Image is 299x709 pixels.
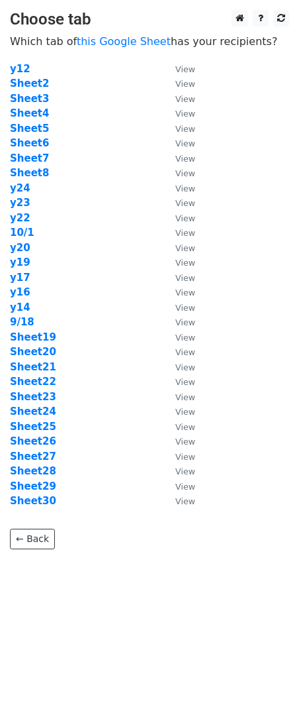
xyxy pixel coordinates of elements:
small: View [175,333,195,343]
a: View [162,212,195,224]
a: View [162,495,195,507]
a: y16 [10,286,30,298]
p: Which tab of has your recipients? [10,34,289,48]
small: View [175,213,195,223]
a: Sheet30 [10,495,56,507]
a: 10/1 [10,227,34,239]
a: Sheet25 [10,421,56,433]
a: View [162,167,195,179]
a: y17 [10,272,30,284]
small: View [175,303,195,313]
a: this Google Sheet [77,35,171,48]
small: View [175,228,195,238]
small: View [175,466,195,476]
small: View [175,422,195,432]
small: View [175,407,195,417]
a: Sheet24 [10,406,56,417]
strong: Sheet7 [10,152,49,164]
a: View [162,465,195,477]
a: Sheet28 [10,465,56,477]
a: View [162,63,195,75]
small: View [175,124,195,134]
a: View [162,182,195,194]
small: View [175,168,195,178]
a: View [162,93,195,105]
small: View [175,258,195,268]
a: Sheet8 [10,167,49,179]
small: View [175,273,195,283]
a: View [162,256,195,268]
a: y20 [10,242,30,254]
a: View [162,272,195,284]
strong: Sheet3 [10,93,49,105]
a: Sheet19 [10,331,56,343]
a: y22 [10,212,30,224]
small: View [175,79,195,89]
a: Sheet4 [10,107,49,119]
a: y23 [10,197,30,209]
a: Sheet22 [10,376,56,388]
small: View [175,362,195,372]
small: View [175,109,195,119]
small: View [175,452,195,462]
strong: Sheet2 [10,78,49,89]
small: View [175,288,195,298]
a: View [162,301,195,313]
a: View [162,123,195,135]
a: y24 [10,182,30,194]
a: View [162,152,195,164]
a: View [162,331,195,343]
a: View [162,391,195,403]
a: View [162,435,195,447]
a: View [162,227,195,239]
a: View [162,406,195,417]
a: y14 [10,301,30,313]
small: View [175,392,195,402]
strong: Sheet23 [10,391,56,403]
small: View [175,482,195,492]
a: y19 [10,256,30,268]
small: View [175,64,195,74]
small: View [175,347,195,357]
a: 9/18 [10,316,34,328]
strong: Sheet29 [10,480,56,492]
a: View [162,346,195,358]
a: View [162,480,195,492]
a: Sheet26 [10,435,56,447]
small: View [175,496,195,506]
a: Sheet27 [10,451,56,463]
small: View [175,154,195,164]
a: y12 [10,63,30,75]
a: View [162,286,195,298]
small: View [175,138,195,148]
small: View [175,198,195,208]
a: Sheet6 [10,137,49,149]
a: Sheet5 [10,123,49,135]
a: View [162,376,195,388]
a: Sheet20 [10,346,56,358]
small: View [175,317,195,327]
h3: Choose tab [10,10,289,29]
